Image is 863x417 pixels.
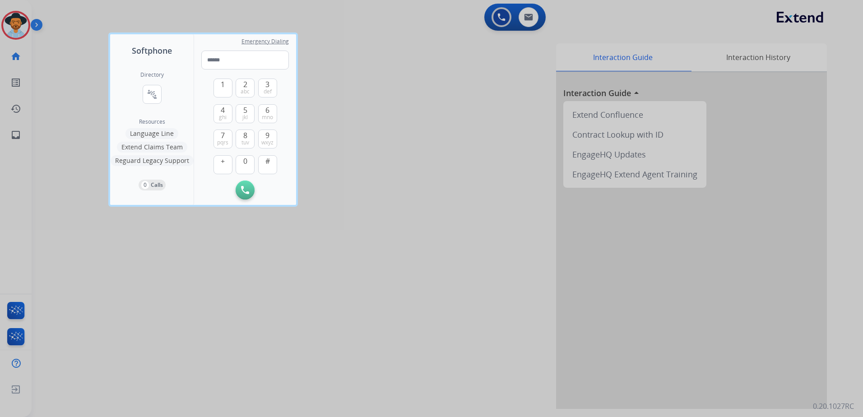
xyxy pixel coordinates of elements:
[243,105,247,116] span: 5
[258,104,277,123] button: 6mno
[151,181,163,189] p: Calls
[213,104,232,123] button: 4ghi
[219,114,227,121] span: ghi
[243,79,247,90] span: 2
[264,88,272,95] span: def
[236,130,255,148] button: 8tuv
[258,155,277,174] button: #
[147,89,158,100] mat-icon: connect_without_contact
[265,156,270,167] span: #
[221,105,225,116] span: 4
[242,114,248,121] span: jkl
[265,105,269,116] span: 6
[139,180,166,190] button: 0Calls
[221,79,225,90] span: 1
[241,38,289,45] span: Emergency Dialing
[221,130,225,141] span: 7
[236,155,255,174] button: 0
[132,44,172,57] span: Softphone
[813,401,854,412] p: 0.20.1027RC
[265,130,269,141] span: 9
[241,139,249,146] span: tuv
[217,139,228,146] span: pqrs
[213,130,232,148] button: 7pqrs
[117,142,187,153] button: Extend Claims Team
[213,155,232,174] button: +
[241,88,250,95] span: abc
[243,156,247,167] span: 0
[236,104,255,123] button: 5jkl
[139,118,165,125] span: Resources
[243,130,247,141] span: 8
[125,128,178,139] button: Language Line
[262,114,273,121] span: mno
[236,79,255,97] button: 2abc
[261,139,274,146] span: wxyz
[221,156,225,167] span: +
[265,79,269,90] span: 3
[258,130,277,148] button: 9wxyz
[258,79,277,97] button: 3def
[213,79,232,97] button: 1
[111,155,194,166] button: Reguard Legacy Support
[141,181,149,189] p: 0
[241,186,249,194] img: call-button
[140,71,164,79] h2: Directory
